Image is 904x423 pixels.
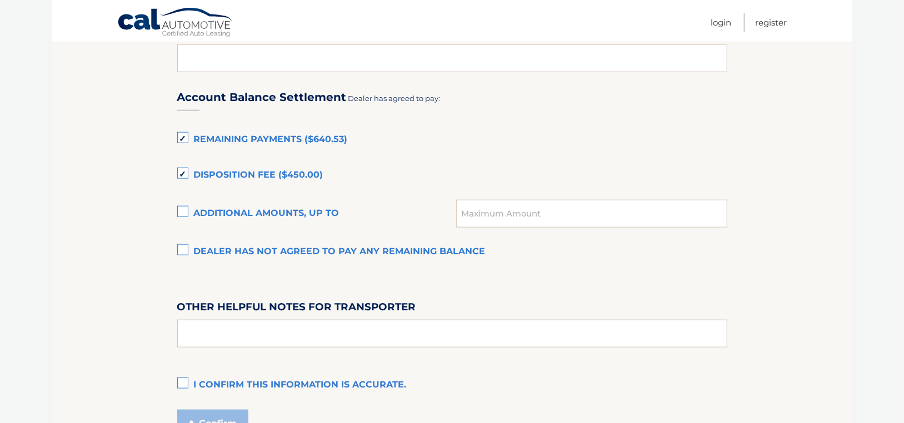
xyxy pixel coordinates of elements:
[177,203,457,225] label: Additional amounts, up to
[711,13,732,32] a: Login
[456,200,727,228] input: Maximum Amount
[348,94,441,103] span: Dealer has agreed to pay:
[177,129,727,151] label: Remaining Payments ($640.53)
[756,13,787,32] a: Register
[177,90,347,104] h3: Account Balance Settlement
[177,374,727,396] label: I confirm this information is accurate.
[177,241,727,263] label: Dealer has not agreed to pay any remaining balance
[177,164,727,187] label: Disposition Fee ($450.00)
[117,7,234,39] a: Cal Automotive
[177,299,416,319] label: Other helpful notes for transporter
